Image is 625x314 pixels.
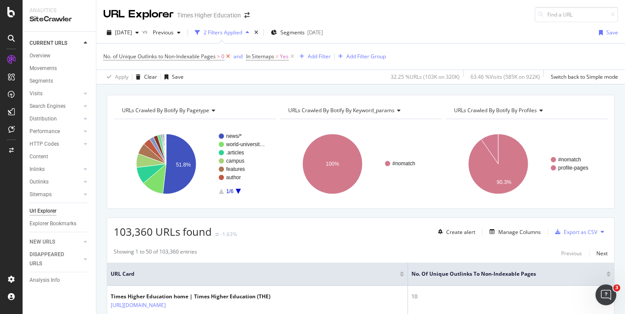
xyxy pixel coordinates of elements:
span: 0 [221,50,224,63]
div: Create alert [446,228,475,236]
a: HTTP Codes [30,140,81,149]
button: Next [596,248,608,258]
text: features [226,166,245,172]
div: Add Filter Group [346,53,386,60]
div: NEW URLS [30,237,55,247]
div: A chart. [280,126,440,202]
div: Save [172,73,184,80]
iframe: Intercom live chat [595,284,616,305]
button: Create alert [434,225,475,239]
div: Visits [30,89,43,98]
text: #nomatch [392,160,415,167]
button: Clear [132,70,157,84]
text: campus [226,158,244,164]
text: profile-pages [558,165,588,171]
text: news/* [226,133,242,139]
span: = [276,53,279,60]
div: Save [606,29,618,36]
div: Export as CSV [564,228,597,236]
a: Sitemaps [30,190,81,199]
h4: URLs Crawled By Botify By pagetype [120,104,268,117]
div: Segments [30,77,53,86]
div: Url Explorer [30,207,56,216]
a: [URL][DOMAIN_NAME] [111,301,166,310]
a: Segments [30,77,90,86]
button: Previous [149,26,184,40]
h4: URLs Crawled By Botify By profiles [452,104,600,117]
div: times [253,28,260,37]
input: Find a URL [535,7,618,22]
span: Segments [280,29,305,36]
span: 2025 Sep. 26th [115,29,132,36]
span: No. of Unique Outlinks to Non-Indexable Pages [103,53,216,60]
text: world-universit… [226,141,265,147]
svg: A chart. [114,126,273,202]
span: Yes [280,50,289,63]
button: Manage Columns [486,227,541,237]
div: A chart. [446,126,605,202]
div: DISAPPEARED URLS [30,250,73,268]
img: Equal [215,233,219,236]
button: Apply [103,70,128,84]
a: Inlinks [30,165,81,174]
div: 2 Filters Applied [204,29,242,36]
div: Overview [30,51,50,60]
button: Switch back to Simple mode [547,70,618,84]
a: Url Explorer [30,207,90,216]
span: 103,360 URLs found [114,224,212,239]
div: Search Engines [30,102,66,111]
text: 1/6 [226,188,234,194]
a: NEW URLS [30,237,81,247]
span: No. of Unique Outlinks to Non-Indexable Pages [411,270,593,278]
span: URLs Crawled By Botify By pagetype [122,107,209,114]
text: 90.3% [497,179,512,185]
text: 100% [326,161,339,167]
a: Overview [30,51,90,60]
div: 10 [411,293,611,301]
button: Export as CSV [552,225,597,239]
div: CURRENT URLS [30,39,67,48]
a: CURRENT URLS [30,39,81,48]
div: Apply [115,73,128,80]
div: 32.25 % URLs ( 103K on 320K ) [391,73,460,80]
div: Outlinks [30,177,49,187]
button: 2 Filters Applied [191,26,253,40]
div: Explorer Bookmarks [30,219,76,228]
span: vs [142,28,149,35]
button: [DATE] [103,26,142,40]
span: In Sitemaps [246,53,274,60]
div: Switch back to Simple mode [551,73,618,80]
div: Manage Columns [498,228,541,236]
div: Distribution [30,114,57,124]
div: [DATE] [307,29,323,36]
span: URLs Crawled By Botify By keyword_params [288,107,395,114]
div: arrow-right-arrow-left [244,12,250,18]
div: HTTP Codes [30,140,59,149]
span: URLs Crawled By Botify By profiles [454,107,537,114]
div: Times Higher Education home | Times Higher Education (THE) [111,293,270,301]
div: Previous [561,250,582,257]
text: #nomatch [558,157,581,163]
a: Search Engines [30,102,81,111]
div: Analytics [30,7,89,14]
div: URL Explorer [103,7,174,22]
div: SiteCrawler [30,14,89,24]
span: URL Card [111,270,398,278]
div: and [234,53,243,60]
a: Analysis Info [30,276,90,285]
div: -1.63% [220,230,237,238]
div: Next [596,250,608,257]
div: Sitemaps [30,190,52,199]
a: Performance [30,127,81,136]
button: Previous [561,248,582,258]
div: Showing 1 to 50 of 103,360 entries [114,248,197,258]
div: Movements [30,64,57,73]
span: 3 [613,284,620,291]
div: Inlinks [30,165,45,174]
button: Save [595,26,618,40]
div: Analysis Info [30,276,60,285]
button: Add Filter Group [335,51,386,62]
span: Previous [149,29,174,36]
div: 63.46 % Visits ( 585K on 922K ) [470,73,540,80]
button: Save [161,70,184,84]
